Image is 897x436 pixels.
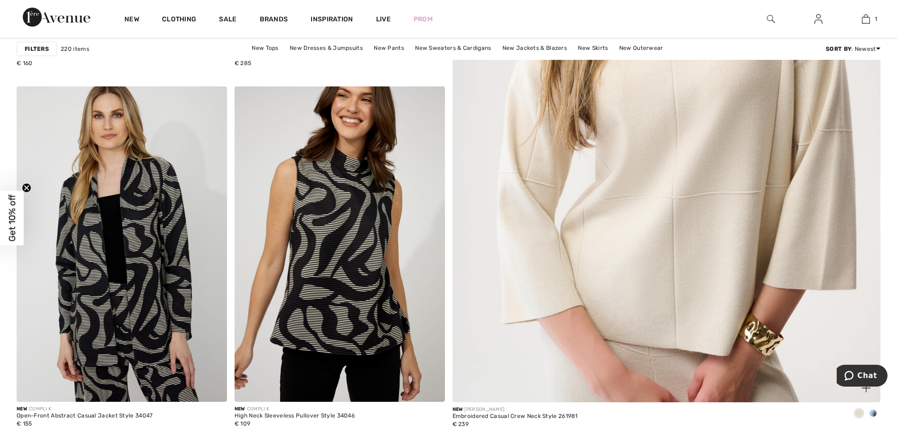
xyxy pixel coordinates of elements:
span: New [17,406,27,412]
div: Open-Front Abstract Casual Jacket Style 34047 [17,413,153,419]
span: € 109 [235,420,251,427]
span: € 160 [17,60,33,66]
button: Close teaser [22,183,31,193]
div: : Newest [826,45,880,53]
a: New Jackets & Blazers [498,42,572,54]
div: Birch melange [852,406,866,422]
img: My Bag [862,13,870,25]
img: My Info [814,13,822,25]
span: 220 items [61,45,89,53]
a: New Outerwear [614,42,668,54]
img: Open-Front Abstract Casual Jacket Style 34047. As sample [17,86,227,402]
span: New [235,406,245,412]
span: New [453,407,463,412]
a: New Dresses & Jumpsuits [285,42,368,54]
span: Get 10% off [7,195,18,242]
a: Prom [414,14,433,24]
a: Sale [219,15,236,25]
strong: Filters [25,45,49,53]
div: Embroidered Casual Crew Neck Style 261981 [453,413,578,420]
iframe: Opens a widget where you can chat to one of our agents [837,365,888,389]
span: € 155 [17,420,32,427]
div: COMPLI K [17,406,153,413]
img: 1ère Avenue [23,8,90,27]
a: Live [376,14,391,24]
img: High Neck Sleeveless Pullover Style 34046. As sample [235,86,445,402]
div: COMPLI K [235,406,355,413]
div: [PERSON_NAME] [453,406,578,413]
a: Sign In [807,13,830,25]
div: Chambray [866,406,880,422]
a: New Pants [369,42,409,54]
a: New Skirts [573,42,613,54]
a: Clothing [162,15,196,25]
a: Brands [260,15,288,25]
span: € 285 [235,60,252,66]
a: New Sweaters & Cardigans [410,42,496,54]
strong: Sort By [826,46,851,52]
span: Inspiration [311,15,353,25]
div: High Neck Sleeveless Pullover Style 34046 [235,413,355,419]
img: search the website [767,13,775,25]
a: 1 [842,13,889,25]
span: 1 [875,15,877,23]
span: € 239 [453,421,469,427]
a: New [124,15,139,25]
a: New Tops [247,42,283,54]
